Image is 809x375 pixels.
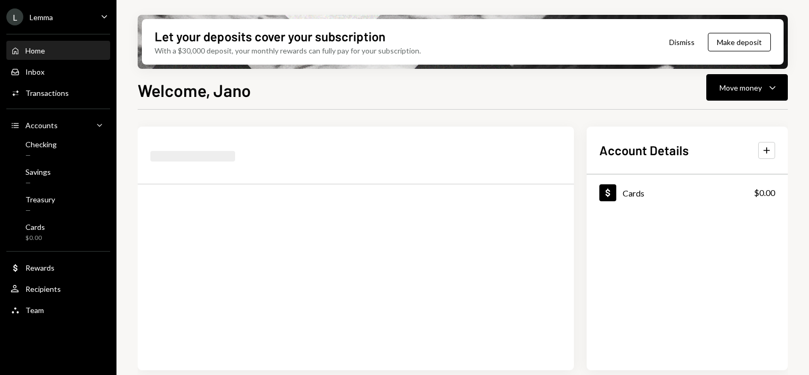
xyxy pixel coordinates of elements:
[25,222,45,231] div: Cards
[25,167,51,176] div: Savings
[25,178,51,187] div: —
[6,115,110,135] a: Accounts
[25,234,45,243] div: $0.00
[25,284,61,293] div: Recipients
[155,45,421,56] div: With a $30,000 deposit, your monthly rewards can fully pay for your subscription.
[706,74,788,101] button: Move money
[754,186,775,199] div: $0.00
[6,164,110,190] a: Savings—
[25,195,55,204] div: Treasury
[656,30,708,55] button: Dismiss
[623,188,644,198] div: Cards
[25,46,45,55] div: Home
[25,151,57,160] div: —
[6,137,110,162] a: Checking—
[6,258,110,277] a: Rewards
[720,82,762,93] div: Move money
[155,28,385,45] div: Let your deposits cover your subscription
[6,279,110,298] a: Recipients
[708,33,771,51] button: Make deposit
[25,306,44,315] div: Team
[599,141,689,159] h2: Account Details
[587,175,788,210] a: Cards$0.00
[25,67,44,76] div: Inbox
[138,79,251,101] h1: Welcome, Jano
[6,192,110,217] a: Treasury—
[30,13,53,22] div: Lemma
[6,219,110,245] a: Cards$0.00
[25,140,57,149] div: Checking
[6,62,110,81] a: Inbox
[25,121,58,130] div: Accounts
[6,83,110,102] a: Transactions
[25,206,55,215] div: —
[6,8,23,25] div: L
[6,300,110,319] a: Team
[6,41,110,60] a: Home
[25,263,55,272] div: Rewards
[25,88,69,97] div: Transactions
